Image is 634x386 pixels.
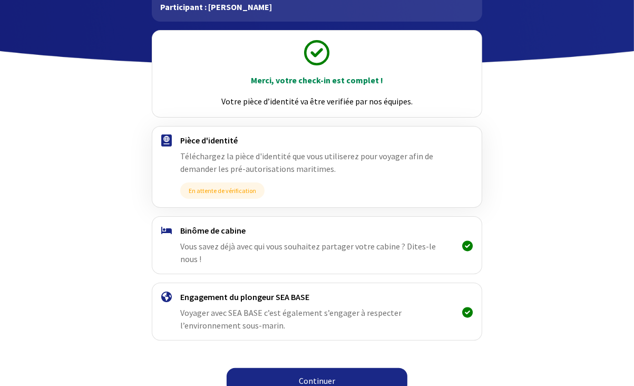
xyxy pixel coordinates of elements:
[180,241,436,264] span: Vous savez déjà avec qui vous souhaitez partager votre cabine ? Dites-le nous !
[180,135,454,146] h4: Pièce d'identité
[161,292,172,302] img: engagement.svg
[162,95,472,108] p: Votre pièce d’identité va être verifiée par nos équipes.
[180,292,454,302] h4: Engagement du plongeur SEA BASE
[161,227,172,234] img: binome.svg
[161,134,172,147] img: passport.svg
[162,74,472,86] p: Merci, votre check-in est complet !
[180,151,433,174] span: Téléchargez la pièce d'identité que vous utiliserez pour voyager afin de demander les pré-autoris...
[180,182,265,199] span: En attente de vérification
[160,1,474,13] p: Participant : [PERSON_NAME]
[180,307,402,331] span: Voyager avec SEA BASE c’est également s’engager à respecter l’environnement sous-marin.
[180,225,454,236] h4: Binôme de cabine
